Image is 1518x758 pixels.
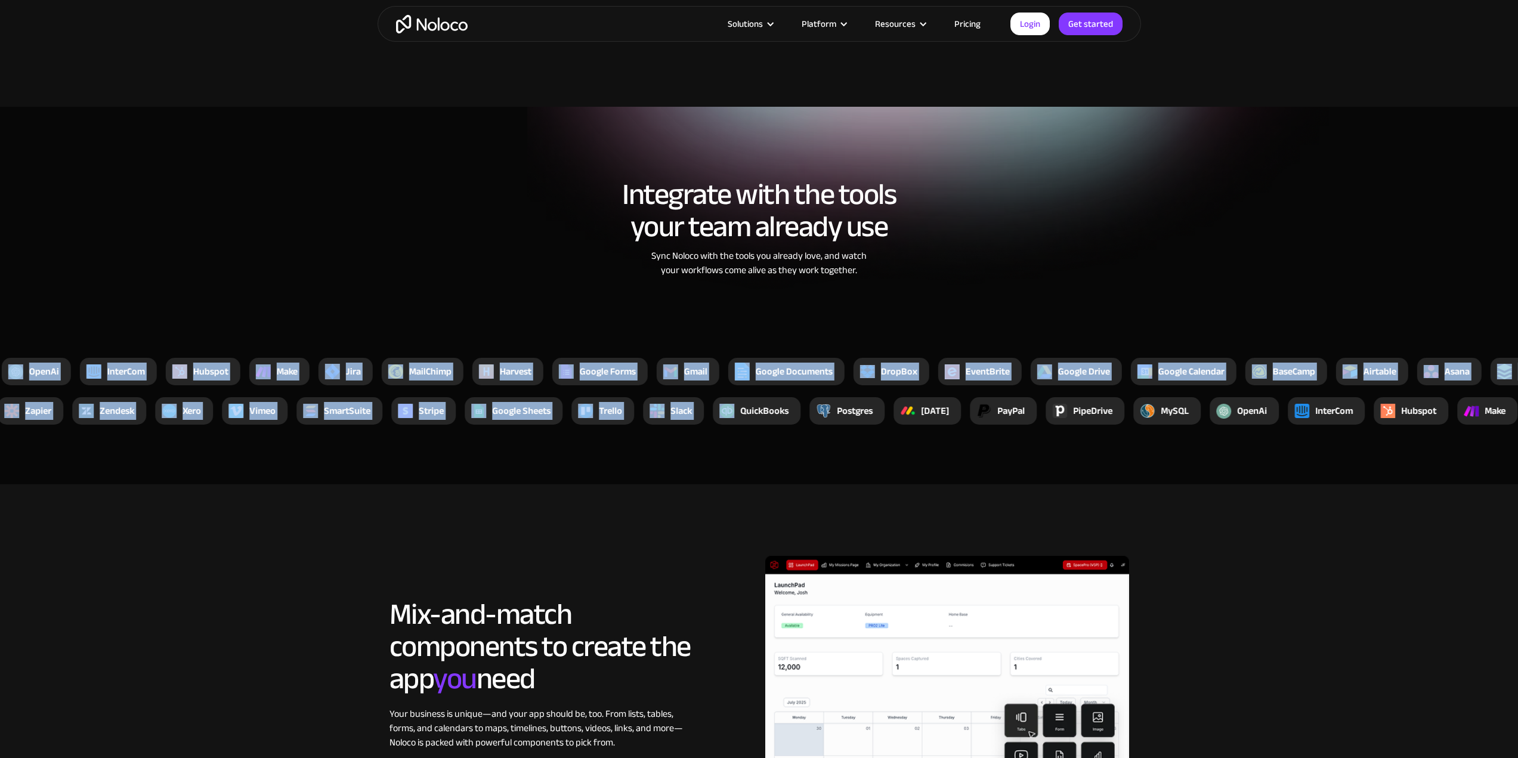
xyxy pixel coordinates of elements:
div: Google Drive [1058,364,1110,379]
div: DropBox [881,364,917,379]
div: Asana [1445,364,1470,379]
div: Hubspot [1401,404,1436,418]
div: MailChimp [409,364,452,379]
div: Platform [802,16,836,32]
div: EventBrite [966,364,1010,379]
div: OpenAi [29,364,59,379]
div: Make [277,364,298,379]
div: InterCom [107,364,145,379]
div: BaseCamp [1273,364,1315,379]
a: Get started [1059,13,1123,35]
div: Google Documents [756,364,833,379]
span: you [433,651,477,707]
div: QuickBooks [740,404,789,418]
div: InterCom [1315,404,1353,418]
div: Google Forms [580,364,636,379]
div: Google Sheets [492,404,551,418]
div: Hubspot [193,364,228,379]
div: Platform [787,16,860,32]
div: PayPal [997,404,1025,418]
div: Zendesk [100,404,134,418]
h2: Mix-and-match components to create the app need [389,598,691,695]
div: MySQL [1161,404,1189,418]
h2: Integrate with the tools your team already use [389,178,1129,243]
div: Google Calendar [1158,364,1225,379]
div: Slack [670,404,692,418]
div: Vimeo [249,404,276,418]
div: Gmail [684,364,707,379]
a: Login [1010,13,1050,35]
div: Stripe [419,404,444,418]
div: Solutions [728,16,763,32]
div: Zapier [25,404,51,418]
div: Make [1485,404,1505,418]
div: Solutions [713,16,787,32]
a: home [396,15,468,33]
div: Jira [346,364,361,379]
div: SmartSuite [324,404,370,418]
div: Your business is unique—and your app should be, too. From lists, tables, forms, and calendars to ... [389,707,691,750]
div: [DATE] [921,404,949,418]
div: Trello [599,404,622,418]
div: OpenAi [1237,404,1267,418]
div: Sync Noloco with the tools you already love, and watch your workflows come alive as they work tog... [601,249,917,277]
div: Resources [860,16,939,32]
div: Airtable [1364,364,1396,379]
div: Postgres [837,404,873,418]
a: Pricing [939,16,995,32]
div: PipeDrive [1073,404,1112,418]
div: Harvest [500,364,531,379]
div: Resources [875,16,916,32]
div: Xero [183,404,201,418]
